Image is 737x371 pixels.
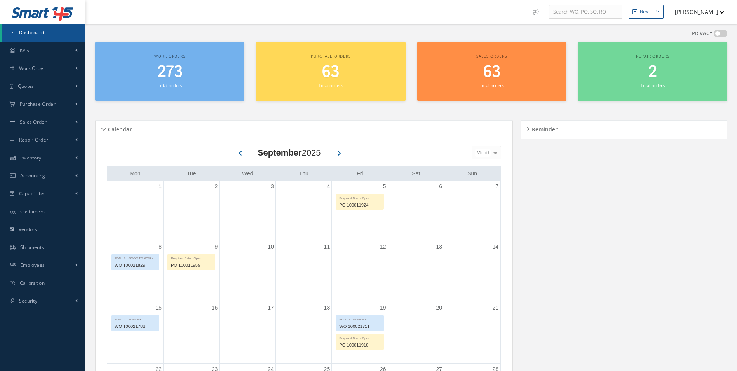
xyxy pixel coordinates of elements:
span: Purchase Order [20,101,56,107]
td: September 4, 2025 [275,181,331,241]
a: Repair orders 2 Total orders [578,42,727,101]
a: September 16, 2025 [210,302,220,313]
td: September 9, 2025 [163,241,219,302]
a: September 13, 2025 [434,241,444,252]
b: September [258,148,302,157]
button: New [629,5,664,19]
a: September 17, 2025 [266,302,275,313]
td: September 7, 2025 [444,181,500,241]
span: Repair Order [19,136,49,143]
td: September 8, 2025 [107,241,163,302]
span: Employees [20,262,45,268]
span: Shipments [20,244,44,250]
a: September 12, 2025 [378,241,388,252]
div: WO 100021829 [112,261,159,270]
span: Purchase orders [311,53,351,59]
div: WO 100021782 [112,322,159,331]
div: PO 100011924 [336,201,383,210]
a: September 4, 2025 [325,181,331,192]
div: 2025 [258,146,321,159]
td: September 16, 2025 [163,302,219,364]
a: Purchase orders 63 Total orders [256,42,405,101]
div: EDD - 7 - IN WORK [336,315,383,322]
div: EDD - 7 - IN WORK [112,315,159,322]
a: Friday [355,169,364,178]
span: Work orders [154,53,185,59]
a: September 21, 2025 [491,302,500,313]
div: PO 100011955 [168,261,215,270]
a: Monday [128,169,142,178]
a: September 15, 2025 [154,302,163,313]
div: EDD - 6 - GOOD TO WORK [112,254,159,261]
div: Required Date - Open [336,194,383,201]
a: Sales orders 63 Total orders [417,42,566,101]
span: Sales Order [20,119,47,125]
td: September 18, 2025 [275,302,331,364]
td: September 5, 2025 [332,181,388,241]
span: Security [19,297,37,304]
a: September 3, 2025 [269,181,275,192]
span: Vendors [19,226,37,233]
span: Dashboard [19,29,44,36]
span: KPIs [20,47,29,54]
span: Month [475,149,491,157]
input: Search WO, PO, SO, RO [549,5,622,19]
td: September 3, 2025 [220,181,275,241]
span: Accounting [20,172,45,179]
span: Capabilities [19,190,46,197]
div: Required Date - Open [168,254,215,261]
a: Dashboard [2,24,85,42]
a: September 2, 2025 [213,181,220,192]
a: Thursday [298,169,310,178]
button: [PERSON_NAME] [667,4,724,19]
a: September 5, 2025 [382,181,388,192]
td: September 14, 2025 [444,241,500,302]
span: Quotes [18,83,34,89]
a: September 20, 2025 [434,302,444,313]
a: September 6, 2025 [437,181,444,192]
small: Total orders [319,82,343,88]
a: Saturday [410,169,422,178]
h5: Calendar [106,124,132,133]
td: September 17, 2025 [220,302,275,364]
a: September 11, 2025 [322,241,332,252]
td: September 15, 2025 [107,302,163,364]
td: September 21, 2025 [444,302,500,364]
a: Work orders 273 Total orders [95,42,244,101]
div: PO 100011918 [336,341,383,350]
span: 63 [483,61,500,83]
a: September 18, 2025 [322,302,332,313]
small: Total orders [158,82,182,88]
span: 2 [648,61,657,83]
span: Inventory [20,154,42,161]
a: September 10, 2025 [266,241,275,252]
span: 273 [157,61,183,83]
td: September 10, 2025 [220,241,275,302]
td: September 2, 2025 [163,181,219,241]
span: Sales orders [476,53,507,59]
a: Tuesday [185,169,198,178]
span: 63 [322,61,339,83]
td: September 11, 2025 [275,241,331,302]
label: PRIVACY [692,30,713,37]
span: Repair orders [636,53,669,59]
td: September 20, 2025 [388,302,444,364]
div: Required Date - Open [336,334,383,341]
span: Customers [20,208,45,215]
a: September 1, 2025 [157,181,163,192]
a: September 8, 2025 [157,241,163,252]
a: Wednesday [240,169,255,178]
td: September 6, 2025 [388,181,444,241]
small: Total orders [641,82,665,88]
div: WO 100021711 [336,322,383,331]
a: September 19, 2025 [378,302,388,313]
td: September 13, 2025 [388,241,444,302]
td: September 12, 2025 [332,241,388,302]
div: New [640,9,649,15]
span: Calibration [20,280,45,286]
td: September 19, 2025 [332,302,388,364]
td: September 1, 2025 [107,181,163,241]
a: September 7, 2025 [494,181,500,192]
span: Work Order [19,65,45,72]
small: Total orders [480,82,504,88]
